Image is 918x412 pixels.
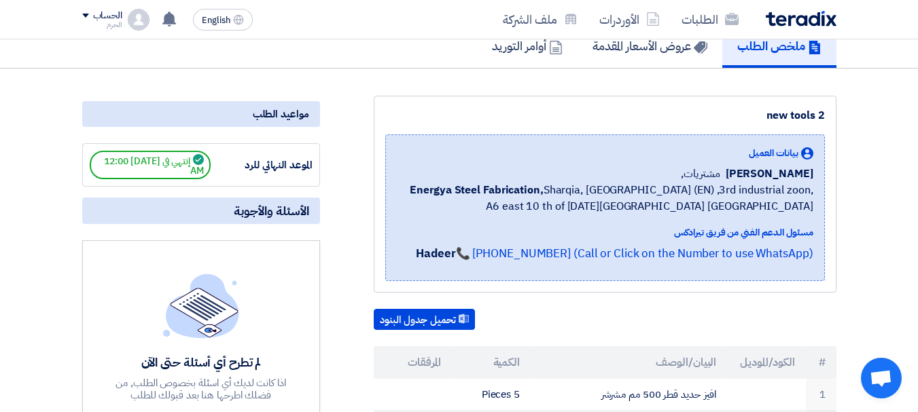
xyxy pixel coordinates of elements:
[593,38,707,54] h5: عروض الأسعار المقدمة
[452,346,531,379] th: الكمية
[102,377,300,401] div: اذا كانت لديك أي اسئلة بخصوص الطلب, من فضلك اطرحها هنا بعد قبولك للطلب
[452,379,531,411] td: 5 Pieces
[492,3,588,35] a: ملف الشركة
[578,24,722,68] a: عروض الأسعار المقدمة
[737,38,822,54] h5: ملخص الطلب
[202,16,230,25] span: English
[806,346,836,379] th: #
[416,245,455,262] strong: Hadeer
[410,182,543,198] b: Energya Steel Fabrication,
[727,346,806,379] th: الكود/الموديل
[397,182,813,214] span: Sharqia, [GEOGRAPHIC_DATA] (EN) ,3rd industrial zoon, A6 east 10 th of [DATE][GEOGRAPHIC_DATA] [G...
[722,24,836,68] a: ملخص الطلب
[806,379,836,411] td: 1
[374,346,453,379] th: المرفقات
[749,146,798,160] span: بيانات العميل
[766,11,836,26] img: Teradix logo
[671,3,749,35] a: الطلبات
[128,9,149,31] img: profile_test.png
[374,309,475,331] button: تحميل جدول البنود
[397,225,813,240] div: مسئول الدعم الفني من فريق تيرادكس
[861,358,902,398] a: Open chat
[211,157,313,173] div: الموعد النهائي للرد
[477,24,578,68] a: أوامر التوريد
[234,203,309,219] span: الأسئلة والأجوبة
[492,38,563,54] h5: أوامر التوريد
[90,151,211,179] span: إنتهي في [DATE] 12:00 AM
[163,274,239,337] img: empty_state_list.svg
[193,9,253,31] button: English
[681,166,720,182] span: مشتريات,
[456,245,813,262] a: 📞 [PHONE_NUMBER] (Call or Click on the Number to use WhatsApp)
[531,346,727,379] th: البيان/الوصف
[385,107,825,124] div: new tools 2
[102,354,300,370] div: لم تطرح أي أسئلة حتى الآن
[93,10,122,22] div: الحساب
[588,3,671,35] a: الأوردرات
[82,101,320,127] div: مواعيد الطلب
[531,379,727,411] td: افيز حديد قطر 500 مم مشرشر
[726,166,813,182] span: [PERSON_NAME]
[82,21,122,29] div: الحرم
